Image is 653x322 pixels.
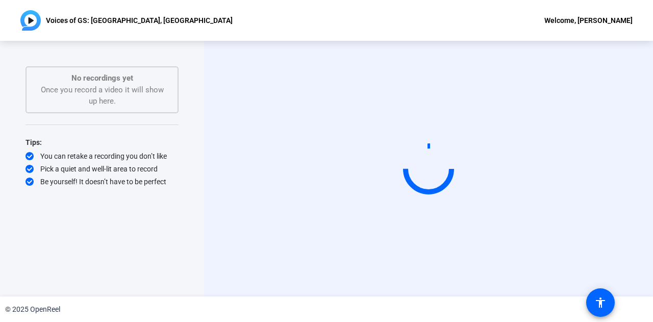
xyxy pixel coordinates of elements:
[5,304,60,315] div: © 2025 OpenReel
[26,151,179,161] div: You can retake a recording you don’t like
[594,296,607,309] mat-icon: accessibility
[46,14,233,27] p: Voices of GS: [GEOGRAPHIC_DATA], [GEOGRAPHIC_DATA]
[544,14,633,27] div: Welcome, [PERSON_NAME]
[26,177,179,187] div: Be yourself! It doesn’t have to be perfect
[37,72,167,107] div: Once you record a video it will show up here.
[37,72,167,84] p: No recordings yet
[20,10,41,31] img: OpenReel logo
[26,136,179,148] div: Tips:
[26,164,179,174] div: Pick a quiet and well-lit area to record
